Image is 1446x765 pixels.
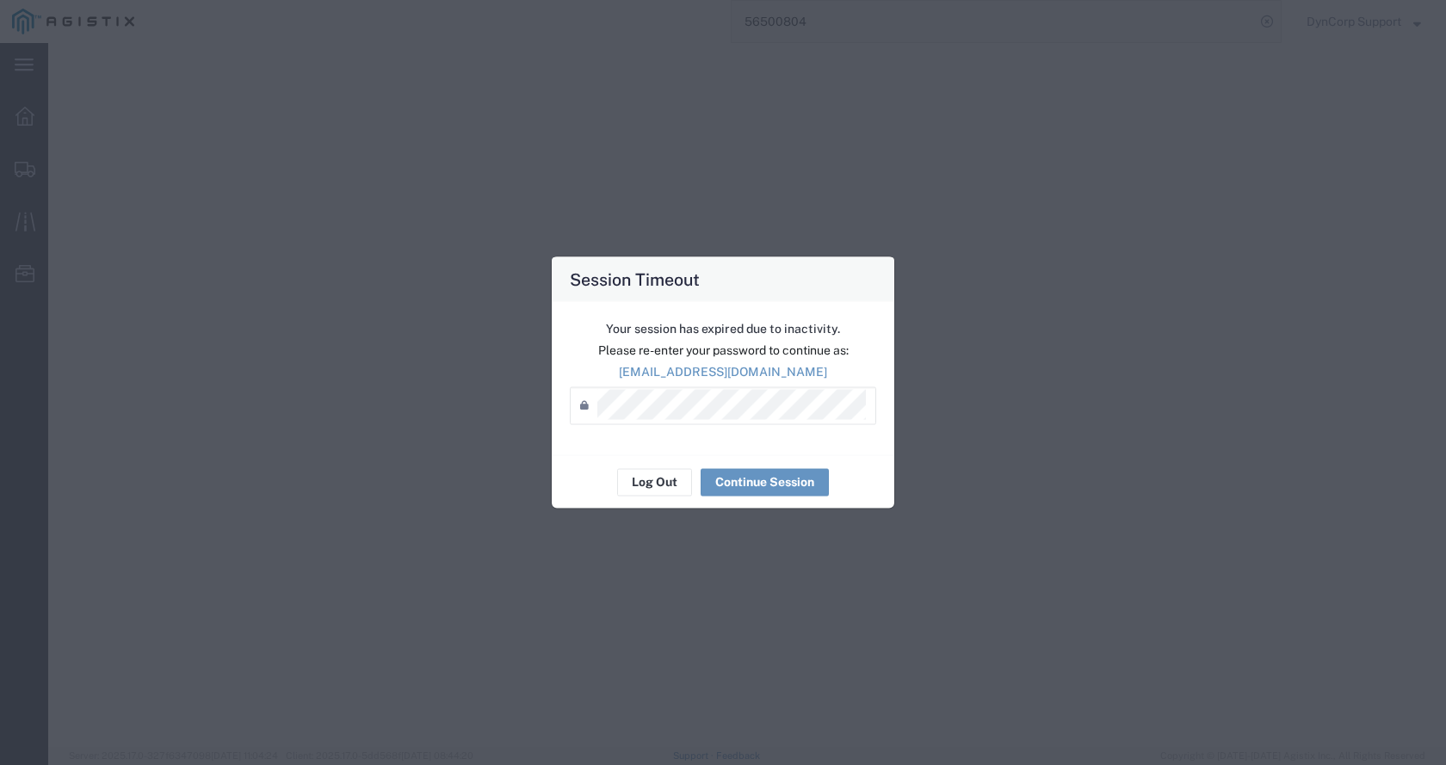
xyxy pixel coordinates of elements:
[570,341,876,359] p: Please re-enter your password to continue as:
[570,266,700,291] h4: Session Timeout
[570,362,876,380] p: [EMAIL_ADDRESS][DOMAIN_NAME]
[570,319,876,337] p: Your session has expired due to inactivity.
[701,468,829,496] button: Continue Session
[617,468,692,496] button: Log Out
